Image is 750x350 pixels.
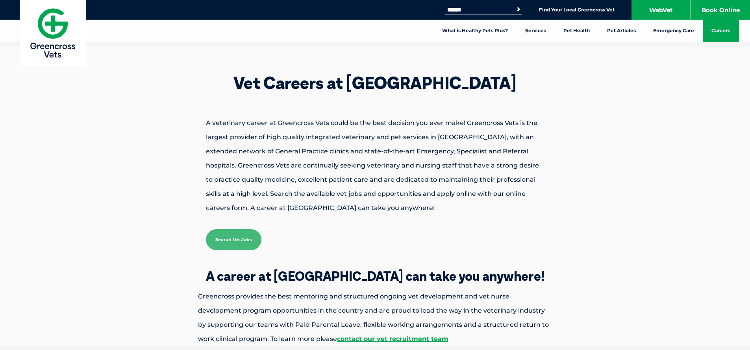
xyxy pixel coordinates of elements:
[433,20,517,42] a: What is Healthy Pets Plus?
[703,20,739,42] a: Careers
[555,20,598,42] a: Pet Health
[644,20,703,42] a: Emergency Care
[170,270,580,282] h2: A career at [GEOGRAPHIC_DATA] can take you anywhere!
[337,335,448,343] a: contact our vet recruitment team
[178,75,572,91] h1: Vet Careers at [GEOGRAPHIC_DATA]
[517,20,555,42] a: Services
[598,20,644,42] a: Pet Articles
[539,7,615,13] a: Find Your Local Greencross Vet
[515,6,522,13] button: Search
[170,289,580,346] p: Greencross provides the best mentoring and structured ongoing vet development and vet nurse devel...
[206,229,261,250] a: Search Vet Jobs
[178,116,572,215] p: A veterinary career at Greencross Vets could be the best decision you ever make! Greencross Vets ...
